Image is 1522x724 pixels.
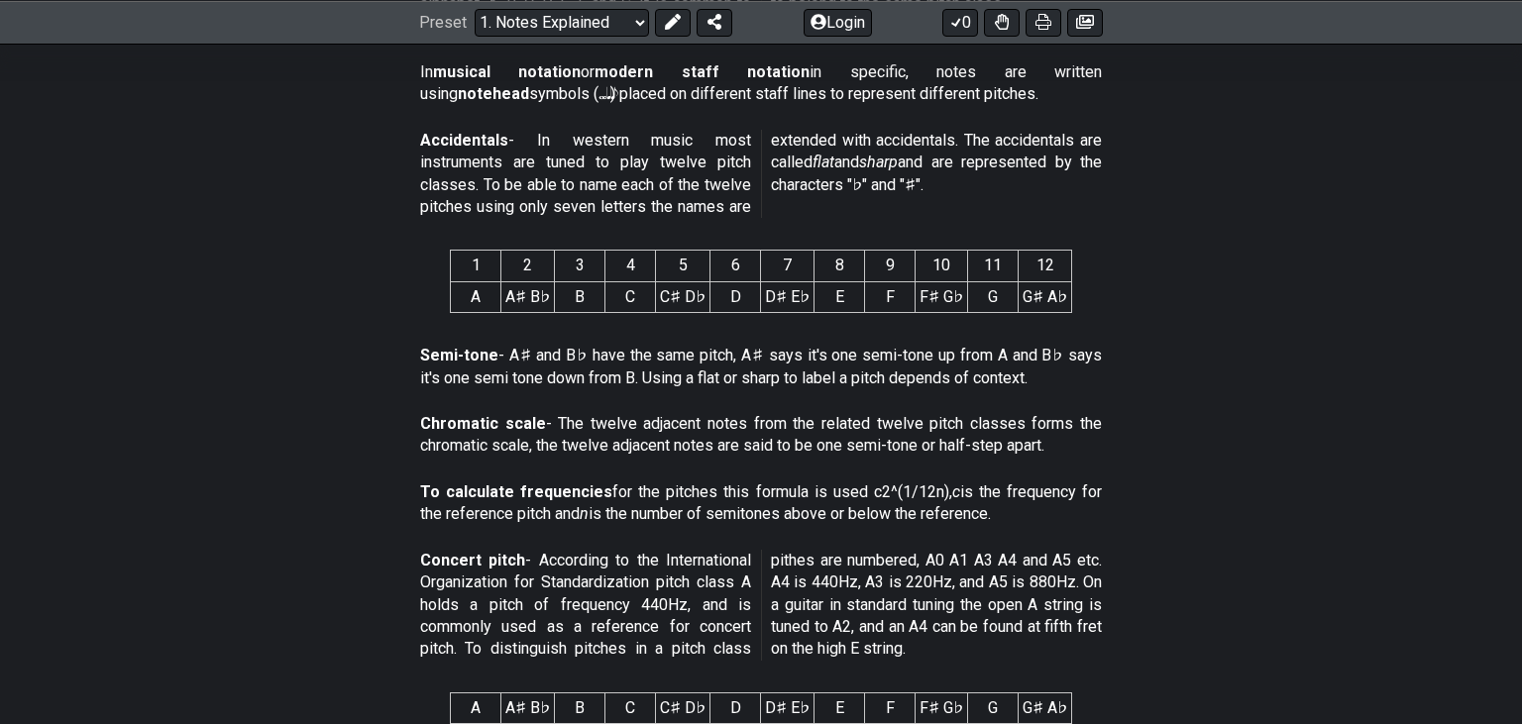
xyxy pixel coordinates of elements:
[815,281,865,312] td: E
[420,551,525,569] strong: Concert pitch
[1019,281,1072,312] td: G♯ A♭
[656,692,710,723] th: C♯ D♭
[420,413,1102,458] p: - The twelve adjacent notes from the related twelve pitch classes forms the chromatic scale, the ...
[865,281,916,312] td: F
[458,84,529,103] strong: notehead
[420,481,1102,526] p: for the pitches this formula is used c2^(1/12n), is the frequency for the reference pitch and is ...
[656,281,710,312] td: C♯ D♭
[451,281,501,312] td: A
[968,692,1019,723] th: G
[815,251,865,281] th: 8
[968,281,1019,312] td: G
[501,281,555,312] td: A♯ B♭
[451,692,501,723] th: A
[655,8,691,36] button: Edit Preset
[804,8,872,36] button: Login
[1019,692,1072,723] th: G♯ A♭
[859,153,898,171] em: sharp
[451,251,501,281] th: 1
[952,482,960,501] em: c
[916,281,968,312] td: F♯ G♭
[501,251,555,281] th: 2
[761,251,815,281] th: 7
[420,482,612,501] strong: To calculate frequencies
[420,131,508,150] strong: Accidentals
[419,13,467,32] span: Preset
[710,692,761,723] th: D
[420,346,498,364] strong: Semi-tone
[865,692,916,723] th: F
[656,251,710,281] th: 5
[865,251,916,281] th: 9
[1026,8,1061,36] button: Print
[420,61,1102,106] p: In or in specific, notes are written using symbols (𝅝 𝅗𝅥 𝅘𝅥 𝅘𝅥𝅮) placed on different staff lines to r...
[984,8,1020,36] button: Toggle Dexterity for all fretkits
[605,281,656,312] td: C
[555,251,605,281] th: 3
[710,281,761,312] td: D
[1019,251,1072,281] th: 12
[605,251,656,281] th: 4
[916,251,968,281] th: 10
[813,153,834,171] em: flat
[475,8,649,36] select: Preset
[815,692,865,723] th: E
[580,504,589,523] em: n
[420,550,1102,661] p: - According to the International Organization for Standardization pitch class A holds a pitch of ...
[420,345,1102,389] p: - A♯ and B♭ have the same pitch, A♯ says it's one semi-tone up from A and B♭ says it's one semi t...
[761,692,815,723] th: D♯ E♭
[968,251,1019,281] th: 11
[1067,8,1103,36] button: Create image
[916,692,968,723] th: F♯ G♭
[501,692,555,723] th: A♯ B♭
[761,281,815,312] td: D♯ E♭
[710,251,761,281] th: 6
[605,692,656,723] th: C
[555,692,605,723] th: B
[420,414,546,433] strong: Chromatic scale
[942,8,978,36] button: 0
[420,130,1102,219] p: - In western music most instruments are tuned to play twelve pitch classes. To be able to name ea...
[595,62,810,81] strong: modern staff notation
[433,62,581,81] strong: musical notation
[555,281,605,312] td: B
[697,8,732,36] button: Share Preset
